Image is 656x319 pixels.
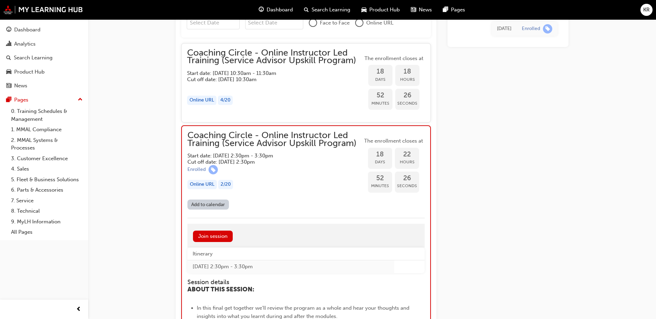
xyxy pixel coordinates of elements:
span: 22 [395,151,419,158]
td: [DATE] 2:30pm - 3:30pm [187,260,394,273]
span: up-icon [78,95,83,104]
a: Dashboard [3,23,85,36]
span: Days [368,158,392,166]
a: Join session [193,231,233,242]
span: The enrollment closes at [362,137,425,145]
span: news-icon [411,6,416,14]
span: news-icon [6,83,11,89]
a: 3. Customer Excellence [8,153,85,164]
img: mmal [3,5,83,14]
button: Pages [3,94,85,106]
a: 9. MyLH Information [8,216,85,227]
div: Enrolled [187,166,206,173]
a: 5. Fleet & Business Solutions [8,174,85,185]
span: 18 [368,68,392,76]
a: 0. Training Schedules & Management [8,106,85,124]
span: pages-icon [6,97,11,103]
a: 7. Service [8,195,85,206]
span: search-icon [6,55,11,61]
h5: Cut off date: [DATE] 2:30pm [187,159,351,165]
a: search-iconSearch Learning [298,3,356,17]
a: News [3,79,85,92]
span: 52 [368,91,392,99]
span: Seconds [395,99,419,107]
span: search-icon [304,6,309,14]
div: Enrolled [522,25,540,32]
span: Dashboard [267,6,293,14]
span: Minutes [368,99,392,107]
a: Analytics [3,38,85,50]
a: 6. Parts & Accessories [8,185,85,195]
a: car-iconProduct Hub [356,3,405,17]
span: guage-icon [6,27,11,33]
a: 8. Technical [8,206,85,216]
th: Itinerary [187,248,394,260]
a: 1. MMAL Compliance [8,124,85,135]
span: 18 [368,151,392,158]
button: Coaching Circle - Online Instructor Led Training (Service Advisor Upskill Program)Start date: [DA... [187,132,425,212]
a: 2. MMAL Systems & Processes [8,135,85,153]
div: Online URL [187,180,217,189]
div: Dashboard [14,26,40,34]
div: Analytics [14,40,36,48]
span: 18 [395,68,419,76]
span: car-icon [361,6,367,14]
span: The enrollment closes at [363,55,425,62]
a: 4. Sales [8,164,85,174]
div: Online URL [187,96,216,105]
h4: Session details [187,279,412,286]
div: Pages [14,96,28,104]
span: prev-icon [76,305,81,314]
span: Pages [451,6,465,14]
span: Days [368,76,392,84]
span: ABOUT THIS SESSION: [187,286,254,293]
span: guage-icon [259,6,264,14]
span: Face to Face [320,19,350,27]
a: Search Learning [3,51,85,64]
h5: Start date: [DATE] 10:30am - 11:30am [187,70,352,76]
button: KR [640,4,653,16]
span: Search Learning [312,6,350,14]
span: Coaching Circle - Online Instructor Led Training (Service Advisor Upskill Program) [187,132,362,147]
a: pages-iconPages [437,3,471,17]
span: chart-icon [6,41,11,47]
span: Coaching Circle - Online Instructor Led Training (Service Advisor Upskill Program) [187,49,363,65]
span: Hours [395,158,419,166]
span: Seconds [395,182,419,190]
div: Search Learning [14,54,53,62]
h5: Cut off date: [DATE] 10:30am [187,76,352,83]
span: 26 [395,174,419,182]
span: Hours [395,76,419,84]
div: 4 / 20 [218,96,233,105]
span: Product Hub [369,6,400,14]
div: Fri Aug 22 2025 14:45:46 GMT+1000 (Australian Eastern Standard Time) [497,25,511,32]
button: DashboardAnalyticsSearch LearningProduct HubNews [3,22,85,94]
span: 26 [395,91,419,99]
button: Coaching Circle - Online Instructor Led Training (Service Advisor Upskill Program)Start date: [DA... [187,49,425,117]
span: pages-icon [443,6,448,14]
div: News [14,82,27,90]
h5: Start date: [DATE] 2:30pm - 3:30pm [187,153,351,159]
a: All Pages [8,227,85,238]
span: News [419,6,432,14]
a: Add to calendar [187,200,229,210]
span: Minutes [368,182,392,190]
span: 52 [368,174,392,182]
span: learningRecordVerb_ENROLL-icon [543,24,552,33]
span: Online URL [366,19,394,27]
span: learningRecordVerb_ENROLL-icon [209,165,218,174]
input: From [187,16,240,29]
a: guage-iconDashboard [253,3,298,17]
span: car-icon [6,69,11,75]
a: Product Hub [3,66,85,78]
div: Product Hub [14,68,45,76]
input: To [245,16,304,29]
div: 2 / 20 [218,180,233,189]
span: KR [643,6,650,14]
a: news-iconNews [405,3,437,17]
